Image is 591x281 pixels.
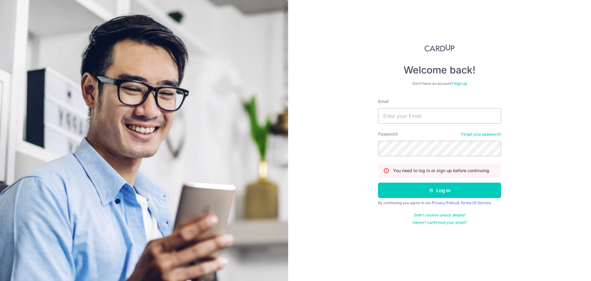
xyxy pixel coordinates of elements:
a: Didn't receive unlock details? [414,213,465,218]
label: Password [378,131,398,137]
a: Forgot your password? [461,132,501,137]
a: Sign up [454,81,467,86]
p: You need to log in or sign up before continuing. [393,168,490,174]
h4: Welcome back! [378,64,501,76]
a: Privacy Policy [432,200,457,205]
div: By continuing you agree to our & [378,200,501,205]
a: Terms Of Service [460,200,491,205]
div: Don’t have an account? [378,81,501,86]
label: Email [378,98,388,105]
button: Log in [378,183,501,198]
input: Enter your Email [378,108,501,124]
a: Haven't confirmed your email? [412,220,467,225]
img: CardUp Logo [424,44,455,52]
